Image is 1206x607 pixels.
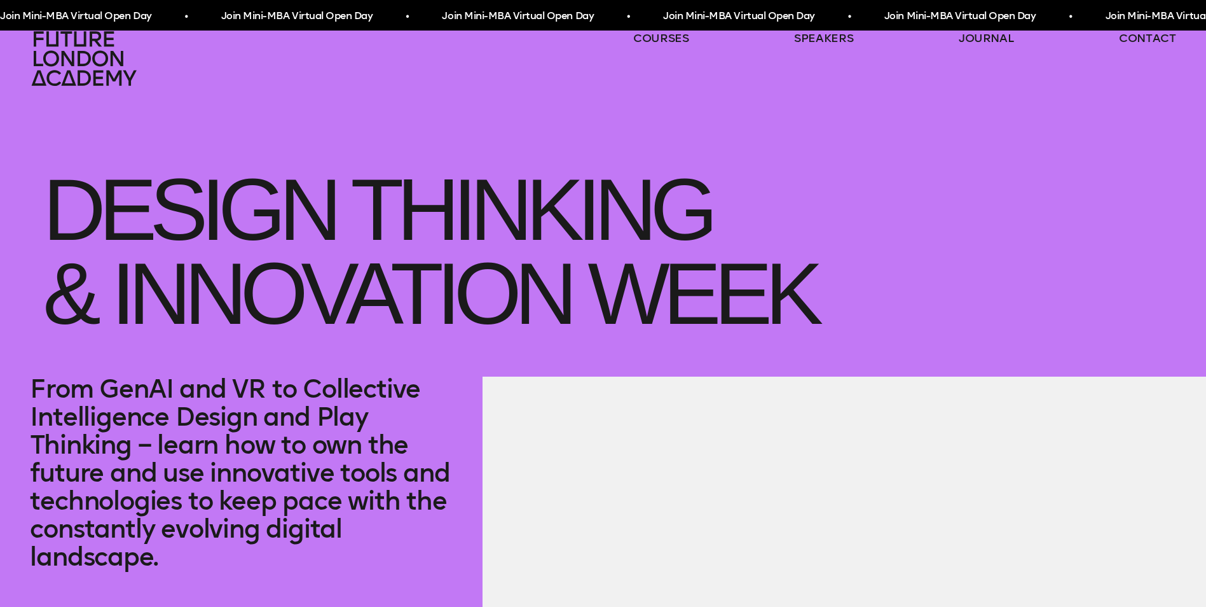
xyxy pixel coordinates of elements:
[185,5,188,28] span: •
[1069,5,1072,28] span: •
[848,5,851,28] span: •
[959,31,1014,46] a: journal
[794,31,853,46] a: speakers
[30,87,1175,377] h1: Design Thinking & innovation Week
[1119,31,1176,46] a: contact
[30,375,452,571] p: From GenAI and VR to Collective Intelligence Design and Play Thinking – learn how to own the futu...
[627,5,630,28] span: •
[633,31,689,46] a: courses
[406,5,409,28] span: •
